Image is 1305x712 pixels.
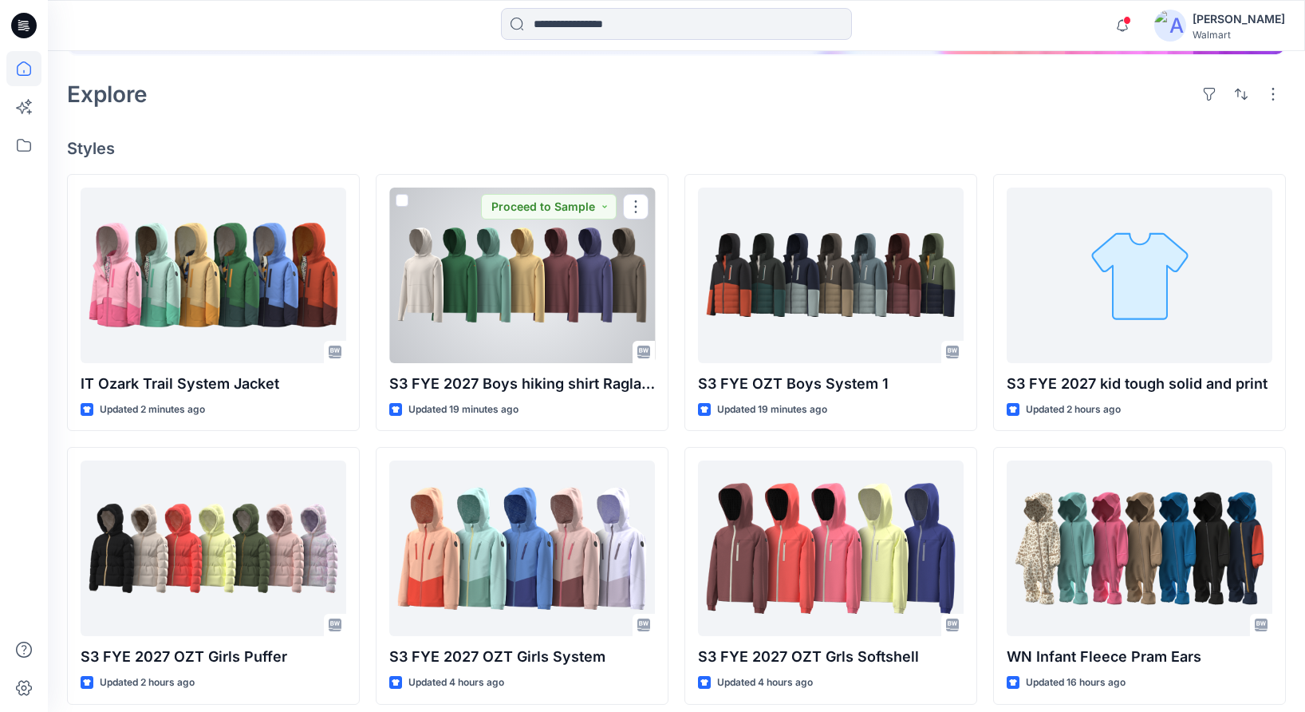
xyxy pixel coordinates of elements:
[1007,646,1272,668] p: WN Infant Fleece Pram Ears
[389,373,655,395] p: S3 FYE 2027 Boys hiking shirt Raglan Slv
[67,139,1286,158] h4: Styles
[408,674,504,691] p: Updated 4 hours ago
[1193,10,1285,29] div: [PERSON_NAME]
[81,461,346,636] a: S3 FYE 2027 OZT Girls Puffer
[1154,10,1186,42] img: avatar
[698,461,964,636] a: S3 FYE 2027 OZT Grls Softshell
[81,373,346,395] p: IT Ozark Trail System Jacket
[389,646,655,668] p: S3 FYE 2027 OZT Girls System
[81,188,346,363] a: IT Ozark Trail System Jacket
[1193,29,1285,41] div: Walmart
[389,461,655,636] a: S3 FYE 2027 OZT Girls System
[408,401,518,418] p: Updated 19 minutes ago
[698,646,964,668] p: S3 FYE 2027 OZT Grls Softshell
[1007,373,1272,395] p: S3 FYE 2027 kid tough solid and print
[1026,401,1121,418] p: Updated 2 hours ago
[100,401,205,418] p: Updated 2 minutes ago
[389,188,655,363] a: S3 FYE 2027 Boys hiking shirt Raglan Slv
[698,373,964,395] p: S3 FYE OZT Boys System 1
[67,81,148,107] h2: Explore
[717,674,813,691] p: Updated 4 hours ago
[81,646,346,668] p: S3 FYE 2027 OZT Girls Puffer
[100,674,195,691] p: Updated 2 hours ago
[1007,461,1272,636] a: WN Infant Fleece Pram Ears
[717,401,827,418] p: Updated 19 minutes ago
[1007,188,1272,363] a: S3 FYE 2027 kid tough solid and print
[1026,674,1126,691] p: Updated 16 hours ago
[698,188,964,363] a: S3 FYE OZT Boys System 1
